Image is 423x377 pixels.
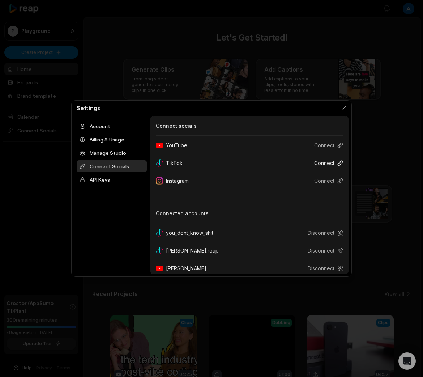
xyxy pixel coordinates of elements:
button: Disconnect [302,244,343,257]
div: Manage Studio [77,147,147,159]
div: Connect Socials [77,160,147,172]
div: Instagram [156,174,195,187]
button: Connect [308,156,343,170]
h3: Connected accounts [156,209,343,217]
button: Connect [308,139,343,152]
div: API Keys [77,174,147,186]
div: [PERSON_NAME] [156,262,212,275]
h2: Settings [74,103,103,112]
h3: Connect socials [156,122,343,130]
button: Disconnect [302,226,343,240]
button: Disconnect [302,262,343,275]
div: Account [77,120,147,132]
div: TikTok [156,156,188,170]
div: [PERSON_NAME].reap [156,244,225,257]
div: Billing & Usage [77,134,147,145]
div: you_dont_know_shit [156,226,219,240]
button: Connect [308,174,343,187]
div: YouTube [156,139,193,152]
